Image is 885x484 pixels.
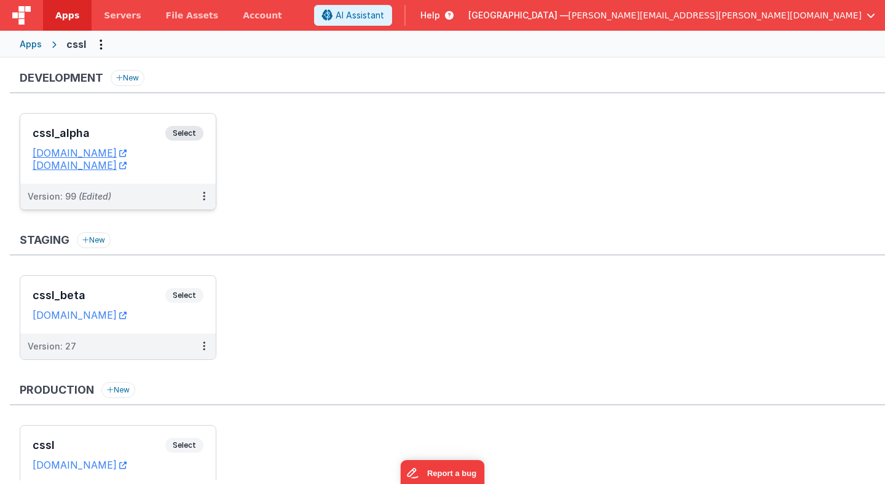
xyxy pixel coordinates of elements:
a: [DOMAIN_NAME] [33,459,127,471]
a: [DOMAIN_NAME] [33,159,127,171]
h3: cssl_alpha [33,127,165,139]
a: [DOMAIN_NAME] [33,147,127,159]
button: New [77,232,111,248]
span: Servers [104,9,141,21]
div: cssl [66,37,86,52]
button: Options [91,34,111,54]
div: Version: 27 [28,340,76,353]
span: AI Assistant [336,9,384,21]
span: [GEOGRAPHIC_DATA] — [468,9,568,21]
span: (Edited) [79,191,111,201]
button: AI Assistant [314,5,392,26]
button: New [111,70,144,86]
div: Apps [20,38,42,50]
span: Help [420,9,440,21]
h3: cssl [33,439,165,451]
span: File Assets [166,9,219,21]
div: Version: 99 [28,190,111,203]
span: Select [165,126,203,141]
h3: Staging [20,234,69,246]
button: [GEOGRAPHIC_DATA] — [PERSON_NAME][EMAIL_ADDRESS][PERSON_NAME][DOMAIN_NAME] [468,9,875,21]
h3: cssl_beta [33,289,165,302]
span: Select [165,288,203,303]
span: Select [165,438,203,453]
h3: Development [20,72,103,84]
a: [DOMAIN_NAME] [33,309,127,321]
span: Apps [55,9,79,21]
h3: Production [20,384,94,396]
button: New [101,382,135,398]
span: [PERSON_NAME][EMAIL_ADDRESS][PERSON_NAME][DOMAIN_NAME] [568,9,862,21]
